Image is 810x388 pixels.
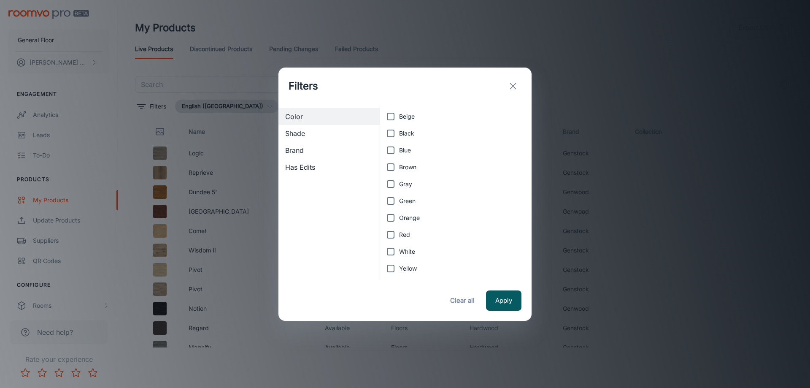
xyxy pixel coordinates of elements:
[285,145,373,155] span: Brand
[278,142,380,159] div: Brand
[289,79,318,94] h1: Filters
[278,159,380,176] div: Has Edits
[285,162,373,172] span: Has Edits
[399,112,415,121] span: Beige
[399,163,416,172] span: Brown
[285,128,373,138] span: Shade
[445,290,479,311] button: Clear all
[399,213,420,222] span: Orange
[486,290,521,311] button: Apply
[278,108,380,125] div: Color
[505,78,521,95] button: exit
[399,146,411,155] span: Blue
[399,129,414,138] span: Black
[399,230,410,239] span: Red
[399,247,415,256] span: White
[278,125,380,142] div: Shade
[285,111,373,122] span: Color
[399,264,417,273] span: Yellow
[399,196,416,206] span: Green
[399,179,412,189] span: Gray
